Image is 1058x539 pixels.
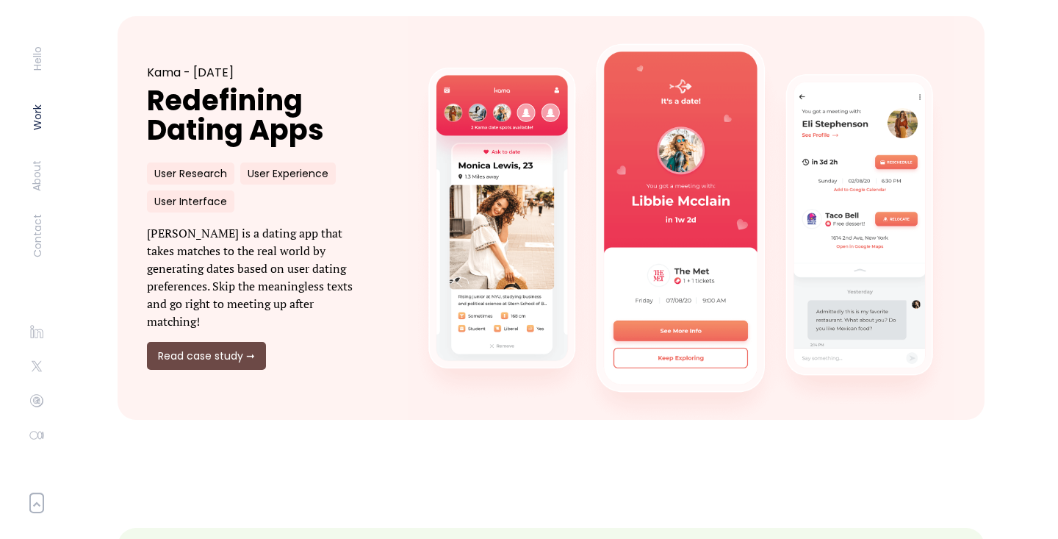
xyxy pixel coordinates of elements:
div: User Experience [240,163,336,185]
div: User Research [147,163,234,185]
a: Read case study ➞ [147,342,266,370]
a: About [29,160,44,191]
h1: Redefining Dating Apps [147,86,356,145]
p: [PERSON_NAME] is a dating app that takes matches to the real world by generating dates based on u... [147,224,356,330]
a: Hello [29,46,44,70]
div: User Interface [147,190,234,213]
a: Contact [29,213,44,257]
div: Kama - [DATE] [147,65,356,80]
a: Work [29,104,44,130]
